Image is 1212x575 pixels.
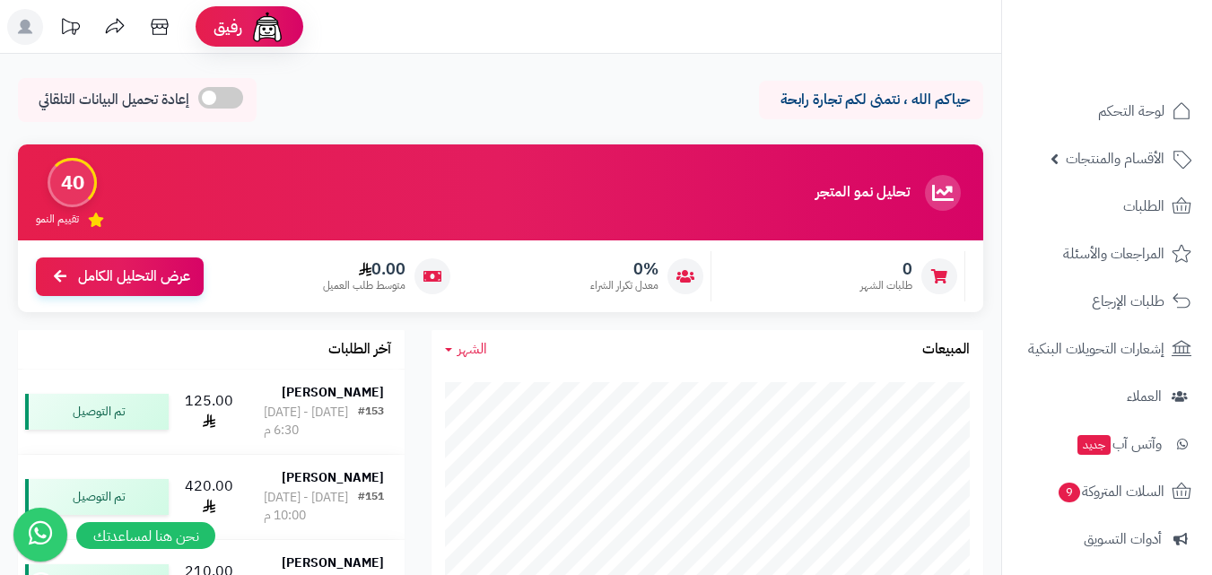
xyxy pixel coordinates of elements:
[48,9,92,49] a: تحديثات المنصة
[922,342,970,358] h3: المبيعات
[1092,289,1164,314] span: طلبات الإرجاع
[1084,527,1162,552] span: أدوات التسويق
[1013,185,1201,228] a: الطلبات
[815,185,910,201] h3: تحليل نمو المتجر
[36,257,204,296] a: عرض التحليل الكامل
[860,278,912,293] span: طلبات الشهر
[1090,34,1195,72] img: logo-2.png
[1098,99,1164,124] span: لوحة التحكم
[1013,280,1201,323] a: طلبات الإرجاع
[1028,336,1164,362] span: إشعارات التحويلات البنكية
[590,259,658,279] span: 0%
[1013,375,1201,418] a: العملاء
[860,259,912,279] span: 0
[264,489,358,525] div: [DATE] - [DATE] 10:00 م
[36,212,79,227] span: تقييم النمو
[214,16,242,38] span: رفيق
[176,455,243,539] td: 420.00
[358,489,384,525] div: #151
[1076,431,1162,457] span: وآتس آب
[328,342,391,358] h3: آخر الطلبات
[445,339,487,360] a: الشهر
[1013,90,1201,133] a: لوحة التحكم
[1013,327,1201,370] a: إشعارات التحويلات البنكية
[590,278,658,293] span: معدل تكرار الشراء
[1013,232,1201,275] a: المراجعات والأسئلة
[1013,423,1201,466] a: وآتس آبجديد
[25,479,169,515] div: تم التوصيل
[78,266,190,287] span: عرض التحليل الكامل
[282,553,384,572] strong: [PERSON_NAME]
[358,404,384,440] div: #153
[1127,384,1162,409] span: العملاء
[39,90,189,110] span: إعادة تحميل البيانات التلقائي
[176,370,243,454] td: 125.00
[323,278,405,293] span: متوسط طلب العميل
[282,468,384,487] strong: [PERSON_NAME]
[1077,435,1111,455] span: جديد
[1013,470,1201,513] a: السلات المتروكة9
[1057,479,1164,504] span: السلات المتروكة
[264,404,358,440] div: [DATE] - [DATE] 6:30 م
[1013,518,1201,561] a: أدوات التسويق
[25,394,169,430] div: تم التوصيل
[282,383,384,402] strong: [PERSON_NAME]
[1058,482,1080,502] span: 9
[1063,241,1164,266] span: المراجعات والأسئلة
[458,338,487,360] span: الشهر
[323,259,405,279] span: 0.00
[249,9,285,45] img: ai-face.png
[1066,146,1164,171] span: الأقسام والمنتجات
[772,90,970,110] p: حياكم الله ، نتمنى لكم تجارة رابحة
[1123,194,1164,219] span: الطلبات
